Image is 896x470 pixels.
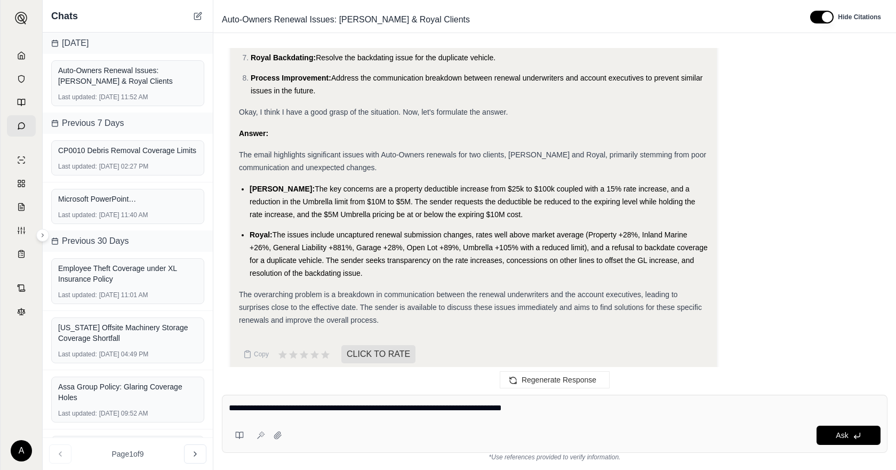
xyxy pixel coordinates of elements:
[36,229,49,242] button: Expand sidebar
[251,74,702,95] span: Address the communication breakdown between renewal underwriters and account executives to preven...
[7,115,36,137] a: Chat
[15,12,28,25] img: Expand sidebar
[112,449,144,459] span: Page 1 of 9
[7,149,36,171] a: Single Policy
[7,277,36,299] a: Contract Analysis
[7,220,36,241] a: Custom Report
[239,108,508,116] span: Okay, I think I have a good grasp of the situation. Now, let's formulate the answer.
[43,113,213,134] div: Previous 7 Days
[218,11,474,28] span: Auto-Owners Renewal Issues: [PERSON_NAME] & Royal Clients
[316,53,495,62] span: Resolve the backdating issue for the duplicate vehicle.
[522,376,596,384] span: Regenerate Response
[239,129,268,138] strong: Answer:
[7,196,36,218] a: Claim Coverage
[58,93,97,101] span: Last updated:
[58,162,197,171] div: [DATE] 02:27 PM
[58,145,197,156] div: CP0010 Debris Removal Coverage Limits
[250,230,273,239] span: Royal:
[218,11,797,28] div: Edit Title
[58,263,197,284] div: Employee Theft Coverage under XL Insurance Policy
[250,230,708,277] span: The issues include uncaptured renewal submission changes, rates well above market average (Proper...
[43,33,213,54] div: [DATE]
[191,10,204,22] button: New Chat
[58,350,97,359] span: Last updated:
[58,409,97,418] span: Last updated:
[7,68,36,90] a: Documents Vault
[58,93,197,101] div: [DATE] 11:52 AM
[58,322,197,344] div: [US_STATE] Offsite Machinery Storage Coverage Shortfall
[58,350,197,359] div: [DATE] 04:49 PM
[250,185,315,193] span: [PERSON_NAME]:
[58,291,197,299] div: [DATE] 11:01 AM
[58,65,197,86] div: Auto-Owners Renewal Issues: [PERSON_NAME] & Royal Clients
[836,431,848,440] span: Ask
[239,344,273,365] button: Copy
[222,453,887,461] div: *Use references provided to verify information.
[43,230,213,252] div: Previous 30 Days
[11,7,32,29] button: Expand sidebar
[58,211,197,219] div: [DATE] 11:40 AM
[254,350,269,359] span: Copy
[251,53,316,62] span: Royal Backdating:
[341,345,415,363] span: CLICK TO RATE
[7,173,36,194] a: Policy Comparisons
[58,194,138,204] span: Microsoft PowerPoint - Revere Plastics RFP - [DATE]_updated (002) - Read-Only.pdf
[239,290,702,324] span: The overarching problem is a breakdown in communication between the renewal underwriters and the ...
[817,426,881,445] button: Ask
[58,211,97,219] span: Last updated:
[239,150,706,172] span: The email highlights significant issues with Auto-Owners renewals for two clients, [PERSON_NAME] ...
[250,185,695,219] span: The key concerns are a property deductible increase from $25k to $100k coupled with a 15% rate in...
[500,371,610,388] button: Regenerate Response
[58,409,197,418] div: [DATE] 09:52 AM
[251,74,331,82] span: Process Improvement:
[838,13,881,21] span: Hide Citations
[7,92,36,113] a: Prompt Library
[11,440,32,461] div: A
[7,45,36,66] a: Home
[7,301,36,322] a: Legal Search Engine
[58,381,197,403] div: Assa Group Policy: Glaring Coverage Holes
[51,9,78,23] span: Chats
[58,291,97,299] span: Last updated:
[7,243,36,265] a: Coverage Table
[58,162,97,171] span: Last updated:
